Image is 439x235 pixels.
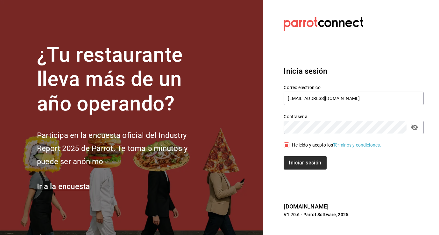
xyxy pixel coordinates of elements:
a: Términos y condiciones. [333,142,381,148]
p: V1.70.6 - Parrot Software, 2025. [284,211,424,218]
label: Correo electrónico [284,85,424,89]
label: Contraseña [284,114,424,118]
h2: Participa en la encuesta oficial del Industry Report 2025 de Parrot. Te toma 5 minutos y puede se... [37,129,209,168]
button: passwordField [409,122,420,133]
a: [DOMAIN_NAME] [284,203,329,210]
input: Ingresa tu correo electrónico [284,92,424,105]
div: He leído y acepto los [292,142,381,148]
h1: ¿Tu restaurante lleva más de un año operando? [37,43,209,116]
a: Ir a la encuesta [37,182,90,191]
button: Iniciar sesión [284,156,326,170]
h3: Inicia sesión [284,65,424,77]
